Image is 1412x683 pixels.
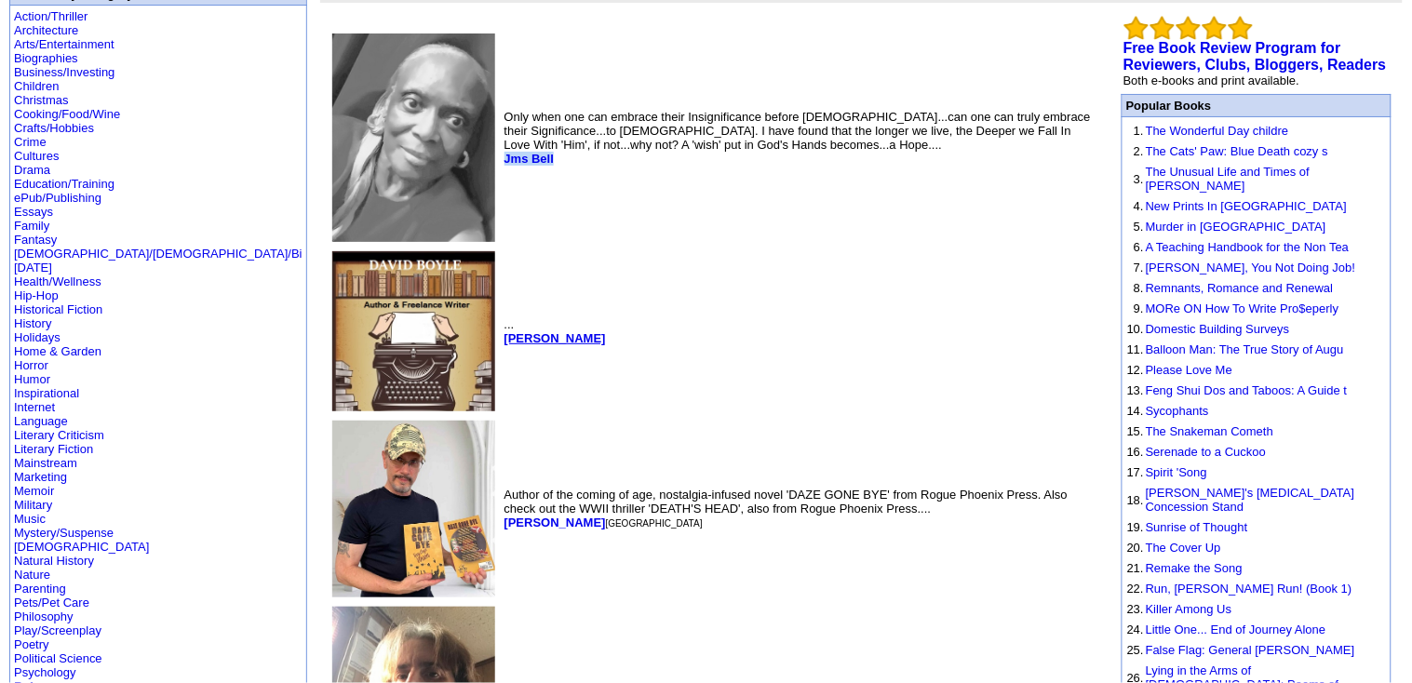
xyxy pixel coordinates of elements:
[1127,623,1144,636] font: 24.
[1146,643,1355,657] a: False Flag: General [PERSON_NAME]
[1134,220,1144,234] font: 5.
[1127,363,1144,377] font: 12.
[14,247,303,261] a: [DEMOGRAPHIC_DATA]/[DEMOGRAPHIC_DATA]/Bi
[14,470,67,484] a: Marketing
[14,275,101,288] a: Health/Wellness
[1127,322,1144,336] font: 10.
[14,205,53,219] a: Essays
[14,526,114,540] a: Mystery/Suspense
[1134,172,1144,186] font: 3.
[14,149,59,163] a: Cultures
[14,582,66,596] a: Parenting
[1146,561,1243,575] a: Remake the Song
[332,33,495,242] img: 108732.jpg
[14,512,46,526] a: Music
[1146,144,1328,158] a: The Cats' Paw: Blue Death cozy s
[1146,404,1209,418] a: Sycophants
[327,9,652,28] iframe: fb:like Facebook Social Plugin
[1123,40,1387,73] b: Free Book Review Program for Reviewers, Clubs, Bloggers, Readers
[1127,643,1144,657] font: 25.
[1134,261,1144,275] font: 7.
[14,414,68,428] a: Language
[1146,363,1232,377] a: Please Love Me
[1127,465,1144,479] font: 17.
[14,191,101,205] a: ePub/Publishing
[1146,220,1326,234] a: Murder in [GEOGRAPHIC_DATA]
[14,135,47,149] a: Crime
[1203,16,1227,40] img: bigemptystars.png
[1127,493,1144,507] font: 18.
[14,442,93,456] a: Literary Fiction
[14,107,120,121] a: Cooking/Food/Wine
[14,37,114,51] a: Arts/Entertainment
[1134,240,1144,254] font: 6.
[14,554,94,568] a: Natural History
[14,316,51,330] a: History
[332,251,495,411] img: 215140.jpg
[14,596,89,609] a: Pets/Pet Care
[14,65,114,79] a: Business/Investing
[14,665,75,679] a: Psychology
[1146,383,1348,397] a: Feng Shui Dos and Taboos: A Guide t
[504,317,609,345] font: ...
[1146,424,1273,438] a: The Snakeman Cometh
[14,288,59,302] a: Hip-Hop
[1127,541,1144,555] font: 20.
[504,488,1068,529] font: Author of the coming of age, nostalgia-infused novel 'DAZE GONE BYE' from Rogue Phoenix Press. Al...
[14,344,101,358] a: Home & Garden
[1146,602,1231,616] a: Killer Among Us
[14,400,55,414] a: Internet
[1146,465,1207,479] a: Spirit 'Song
[1127,602,1144,616] font: 23.
[1150,16,1175,40] img: bigemptystars.png
[1146,541,1221,555] a: The Cover Up
[1146,261,1355,275] a: [PERSON_NAME], You Not Doing Job!
[1146,124,1289,138] a: The Wonderful Day childre
[14,358,48,372] a: Horror
[504,331,606,345] a: [PERSON_NAME]
[14,330,61,344] a: Holidays
[1146,445,1266,459] a: Serenade to a Cuckoo
[14,651,102,665] a: Political Science
[14,302,102,316] a: Historical Fiction
[1146,281,1334,295] a: Remnants, Romance and Renewal
[1146,623,1326,636] a: Little One... End of Journey Alone
[1229,16,1253,40] img: bigemptystars.png
[1134,199,1144,213] font: 4.
[1134,281,1144,295] font: 8.
[14,9,87,23] a: Action/Thriller
[1127,383,1144,397] font: 13.
[14,163,50,177] a: Drama
[606,518,703,529] font: [GEOGRAPHIC_DATA]
[1123,74,1299,87] font: Both e-books and print available.
[1127,424,1144,438] font: 15.
[1134,124,1144,138] font: 1.
[1127,561,1144,575] font: 21.
[1124,16,1149,40] img: bigemptystars.png
[14,568,50,582] a: Nature
[504,152,554,166] a: Jms Bell
[14,456,77,470] a: Mainstream
[504,516,606,529] b: [PERSON_NAME]
[1127,404,1144,418] font: 14.
[14,484,54,498] a: Memoir
[14,233,57,247] a: Fantasy
[14,428,104,442] a: Literary Criticism
[1127,582,1144,596] font: 22.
